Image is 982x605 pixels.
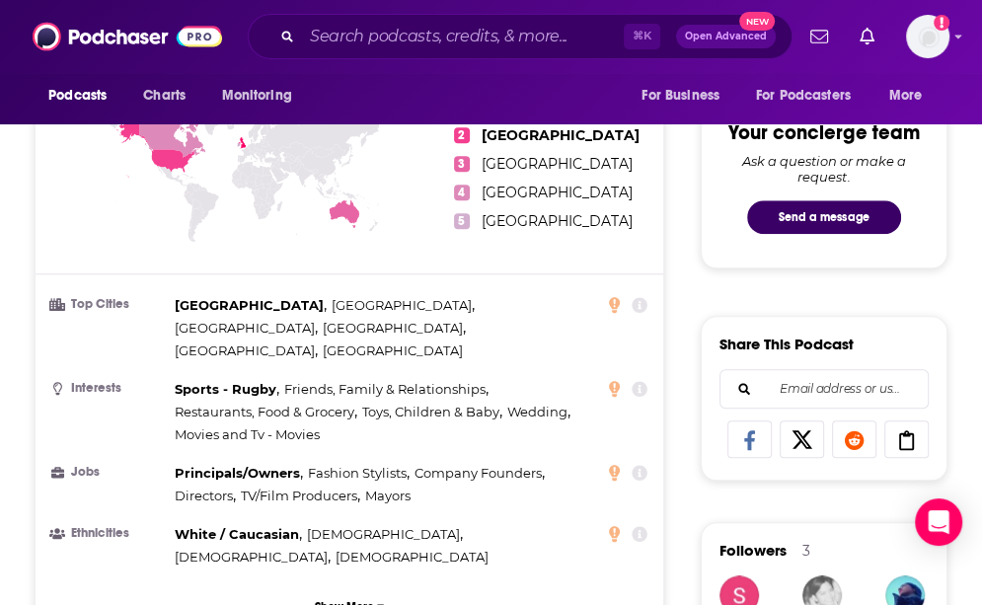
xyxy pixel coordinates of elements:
[307,526,460,542] span: [DEMOGRAPHIC_DATA]
[175,404,354,419] span: Restaurants, Food & Grocery
[175,485,236,507] span: ,
[308,462,410,485] span: ,
[852,20,882,53] a: Show notifications dropdown
[332,297,472,313] span: [GEOGRAPHIC_DATA]
[642,82,719,110] span: For Business
[802,20,836,53] a: Show notifications dropdown
[415,465,542,481] span: Company Founders
[175,340,318,362] span: ,
[739,12,775,31] span: New
[175,320,315,336] span: [GEOGRAPHIC_DATA]
[362,404,499,419] span: Toys, Children & Baby
[175,381,276,397] span: Sports - Rugby
[719,541,787,560] span: Followers
[743,77,879,114] button: open menu
[332,294,475,317] span: ,
[365,488,411,503] span: Mayors
[906,15,949,58] img: User Profile
[454,213,470,229] span: 5
[628,77,744,114] button: open menu
[756,82,851,110] span: For Podcasters
[33,18,222,55] img: Podchaser - Follow, Share and Rate Podcasts
[175,297,324,313] span: [GEOGRAPHIC_DATA]
[175,426,320,442] span: Movies and Tv - Movies
[884,420,929,458] a: Copy Link
[875,77,947,114] button: open menu
[51,298,167,311] h3: Top Cities
[175,523,302,546] span: ,
[934,15,949,31] svg: Add a profile image
[507,401,570,423] span: ,
[175,546,331,568] span: ,
[175,488,233,503] span: Directors
[175,294,327,317] span: ,
[482,184,633,201] span: [GEOGRAPHIC_DATA]
[889,82,923,110] span: More
[736,370,912,408] input: Email address or username...
[454,185,470,200] span: 4
[175,526,299,542] span: White / Caucasian
[727,420,772,458] a: Share on Facebook
[719,153,929,185] div: Ask a question or make a request.
[482,212,633,230] span: [GEOGRAPHIC_DATA]
[207,77,317,114] button: open menu
[284,378,489,401] span: ,
[719,335,854,353] h3: Share This Podcast
[241,485,360,507] span: ,
[415,462,545,485] span: ,
[35,77,132,114] button: open menu
[248,14,793,59] div: Search podcasts, credits, & more...
[915,498,962,546] div: Open Intercom Messenger
[51,382,167,395] h3: Interests
[728,120,919,145] div: Your concierge team
[143,82,186,110] span: Charts
[323,320,463,336] span: [GEOGRAPHIC_DATA]
[676,25,776,48] button: Open AdvancedNew
[906,15,949,58] span: Logged in as RobynHayley
[323,342,463,358] span: [GEOGRAPHIC_DATA]
[336,549,489,565] span: [DEMOGRAPHIC_DATA]
[507,404,567,419] span: Wedding
[747,200,901,234] button: Send a message
[802,542,810,560] div: 3
[51,527,167,540] h3: Ethnicities
[719,369,929,409] div: Search followers
[685,32,767,41] span: Open Advanced
[51,466,167,479] h3: Jobs
[454,127,470,143] span: 2
[130,77,197,114] a: Charts
[175,465,300,481] span: Principals/Owners
[362,401,502,423] span: ,
[221,82,291,110] span: Monitoring
[175,378,279,401] span: ,
[175,342,315,358] span: [GEOGRAPHIC_DATA]
[308,465,407,481] span: Fashion Stylists
[302,21,624,52] input: Search podcasts, credits, & more...
[175,401,357,423] span: ,
[48,82,107,110] span: Podcasts
[175,462,303,485] span: ,
[175,549,328,565] span: [DEMOGRAPHIC_DATA]
[624,24,660,49] span: ⌘ K
[906,15,949,58] button: Show profile menu
[175,317,318,340] span: ,
[482,126,640,144] span: [GEOGRAPHIC_DATA]
[780,420,824,458] a: Share on X/Twitter
[454,156,470,172] span: 3
[241,488,357,503] span: TV/Film Producers
[307,523,463,546] span: ,
[323,317,466,340] span: ,
[832,420,876,458] a: Share on Reddit
[284,381,486,397] span: Friends, Family & Relationships
[482,155,633,173] span: [GEOGRAPHIC_DATA]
